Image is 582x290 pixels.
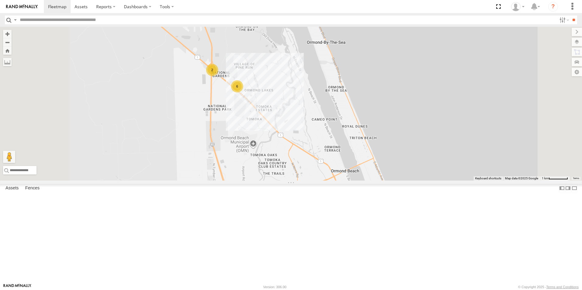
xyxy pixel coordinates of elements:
label: Fences [22,184,43,192]
a: Visit our Website [3,284,31,290]
label: Assets [2,184,22,192]
button: Zoom out [3,38,12,47]
a: Terms and Conditions [546,285,579,289]
label: Hide Summary Table [571,184,577,193]
div: Thomas Crowe [509,2,527,11]
i: ? [548,2,558,12]
div: 6 [231,80,243,92]
label: Map Settings [572,68,582,76]
label: Search Query [13,16,18,24]
img: rand-logo.svg [6,5,38,9]
label: Measure [3,58,12,66]
button: Drag Pegman onto the map to open Street View [3,151,15,163]
div: Version: 306.00 [263,285,286,289]
button: Map Scale: 1 km per 60 pixels [540,176,570,181]
button: Zoom in [3,30,12,38]
div: © Copyright 2025 - [518,285,579,289]
label: Dock Summary Table to the Left [559,184,565,193]
span: 1 km [542,177,549,180]
label: Dock Summary Table to the Right [565,184,571,193]
button: Keyboard shortcuts [475,176,501,181]
button: Zoom Home [3,47,12,55]
div: 2 [206,64,218,76]
label: Search Filter Options [557,16,570,24]
span: Map data ©2025 Google [505,177,538,180]
a: Terms (opens in new tab) [573,177,579,180]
